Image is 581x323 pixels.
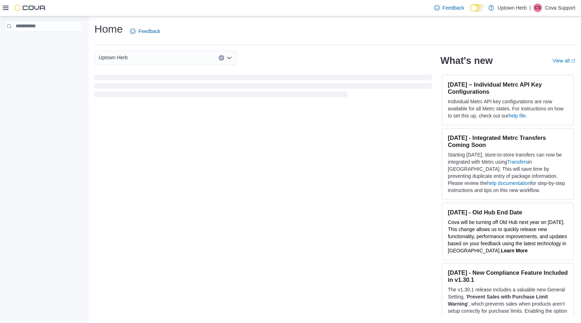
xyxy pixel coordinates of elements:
[470,4,485,12] input: Dark Mode
[448,151,568,194] p: Starting [DATE], store-to-store transfers can now be integrated with Metrc using in [GEOGRAPHIC_D...
[138,28,160,35] span: Feedback
[448,134,568,148] h3: [DATE] - Integrated Metrc Transfers Coming Soon
[219,55,224,61] button: Clear input
[443,4,464,11] span: Feedback
[448,269,568,283] h3: [DATE] - New Compliance Feature Included in v1.30.1
[14,4,46,11] img: Cova
[553,58,575,64] a: View allExternal link
[509,113,526,119] a: help file
[448,81,568,95] h3: [DATE] – Individual Metrc API Key Configurations
[530,4,531,12] p: |
[498,4,527,12] p: Uptown Herb
[94,76,432,99] span: Loading
[226,55,232,61] button: Open list of options
[99,53,128,62] span: Uptown Herb
[431,1,467,15] a: Feedback
[487,180,530,186] a: help documentation
[94,22,123,36] h1: Home
[448,98,568,119] p: Individual Metrc API key configurations are now available for all Metrc states. For instructions ...
[448,219,567,253] span: Cova will be turning off Old Hub next year on [DATE]. This change allows us to quickly release ne...
[127,24,163,38] a: Feedback
[448,294,548,307] strong: Prevent Sales with Purchase Limit Warning
[533,4,542,12] div: Cova Support
[535,4,541,12] span: CS
[4,33,84,50] nav: Complex example
[507,159,528,165] a: Transfers
[501,248,527,253] a: Learn More
[545,4,575,12] p: Cova Support
[571,59,575,63] svg: External link
[440,55,493,66] h2: What's new
[448,209,568,216] h3: [DATE] - Old Hub End Date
